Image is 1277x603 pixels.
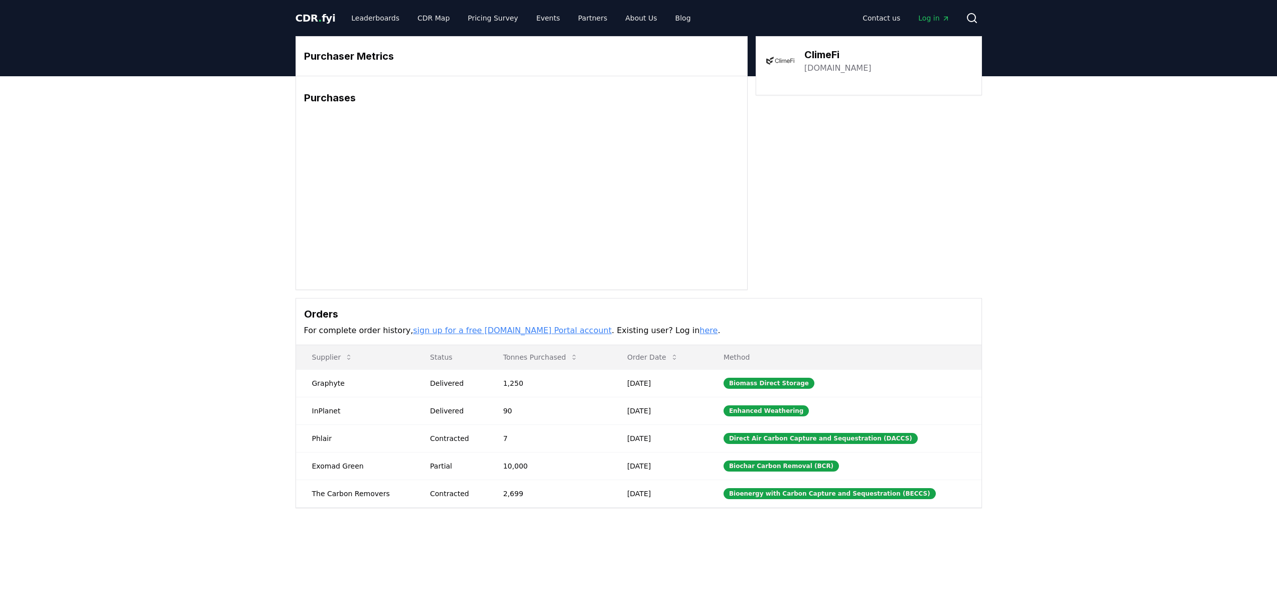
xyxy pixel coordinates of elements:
[611,397,707,424] td: [DATE]
[430,489,479,499] div: Contracted
[724,433,918,444] div: Direct Air Carbon Capture and Sequestration (DACCS)
[409,9,458,27] a: CDR Map
[413,326,612,335] a: sign up for a free [DOMAIN_NAME] Portal account
[460,9,526,27] a: Pricing Survey
[487,480,611,507] td: 2,699
[304,49,739,64] h3: Purchaser Metrics
[296,12,336,24] span: CDR fyi
[667,9,699,27] a: Blog
[304,325,973,337] p: For complete order history, . Existing user? Log in .
[699,326,718,335] a: here
[804,47,872,62] h3: ClimeFi
[724,488,936,499] div: Bioenergy with Carbon Capture and Sequestration (BECCS)
[430,406,479,416] div: Delivered
[296,397,414,424] td: InPlanet
[804,62,872,74] a: [DOMAIN_NAME]
[430,433,479,443] div: Contracted
[487,397,611,424] td: 90
[296,11,336,25] a: CDR.fyi
[495,347,586,367] button: Tonnes Purchased
[296,480,414,507] td: The Carbon Removers
[724,405,809,416] div: Enhanced Weathering
[611,480,707,507] td: [DATE]
[318,12,322,24] span: .
[617,9,665,27] a: About Us
[716,352,973,362] p: Method
[611,369,707,397] td: [DATE]
[343,9,407,27] a: Leaderboards
[570,9,615,27] a: Partners
[855,9,908,27] a: Contact us
[487,369,611,397] td: 1,250
[296,424,414,452] td: Phlair
[724,378,814,389] div: Biomass Direct Storage
[487,452,611,480] td: 10,000
[422,352,479,362] p: Status
[528,9,568,27] a: Events
[343,9,698,27] nav: Main
[910,9,957,27] a: Log in
[619,347,686,367] button: Order Date
[766,47,794,75] img: ClimeFi-logo
[724,461,839,472] div: Biochar Carbon Removal (BCR)
[304,347,361,367] button: Supplier
[304,90,739,105] h3: Purchases
[430,378,479,388] div: Delivered
[296,452,414,480] td: Exomad Green
[611,424,707,452] td: [DATE]
[855,9,957,27] nav: Main
[304,307,973,322] h3: Orders
[430,461,479,471] div: Partial
[611,452,707,480] td: [DATE]
[918,13,949,23] span: Log in
[487,424,611,452] td: 7
[296,369,414,397] td: Graphyte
